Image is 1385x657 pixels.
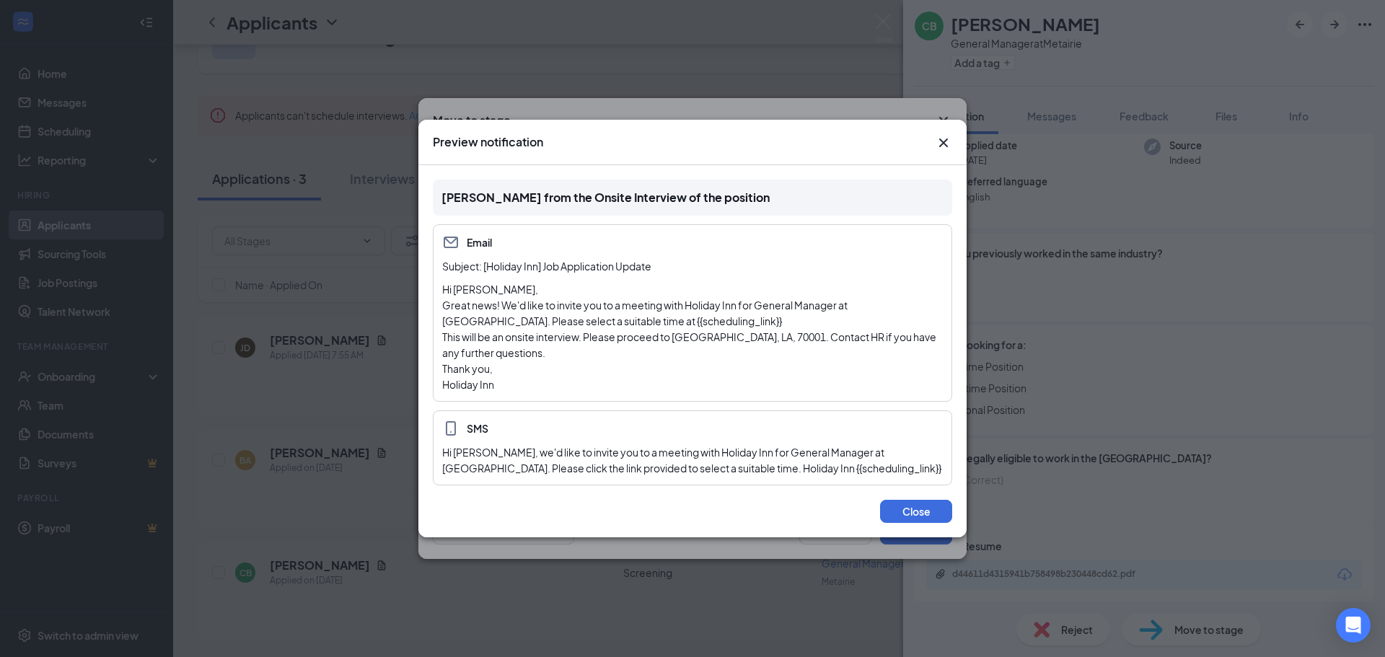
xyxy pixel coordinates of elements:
svg: Cross [935,134,952,151]
div: Open Intercom Messenger [1336,608,1371,643]
h3: Preview notification [433,134,543,150]
span: Email [467,234,492,250]
p: Hi [PERSON_NAME], [442,281,943,297]
p: Holiday Inn [442,376,943,392]
svg: Email [442,234,460,251]
span: Subject: [Holiday Inn] Job Application Update [442,260,651,273]
span: SMS [467,420,488,436]
p: This will be an onsite interview. Please proceed to [GEOGRAPHIC_DATA], LA, 70001. Contact HR if y... [442,329,943,361]
div: Hi [PERSON_NAME], we'd like to invite you to a meeting with Holiday Inn for General Manager at [G... [442,444,943,476]
p: Great news! We'd like to invite you to a meeting with Holiday Inn for General Manager at [GEOGRAP... [442,297,943,329]
svg: MobileSms [442,420,460,437]
p: Thank you, [442,361,943,376]
button: Close [935,134,952,151]
button: Close [880,500,952,523]
span: [PERSON_NAME] from the Onsite Interview of the position [441,190,770,205]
